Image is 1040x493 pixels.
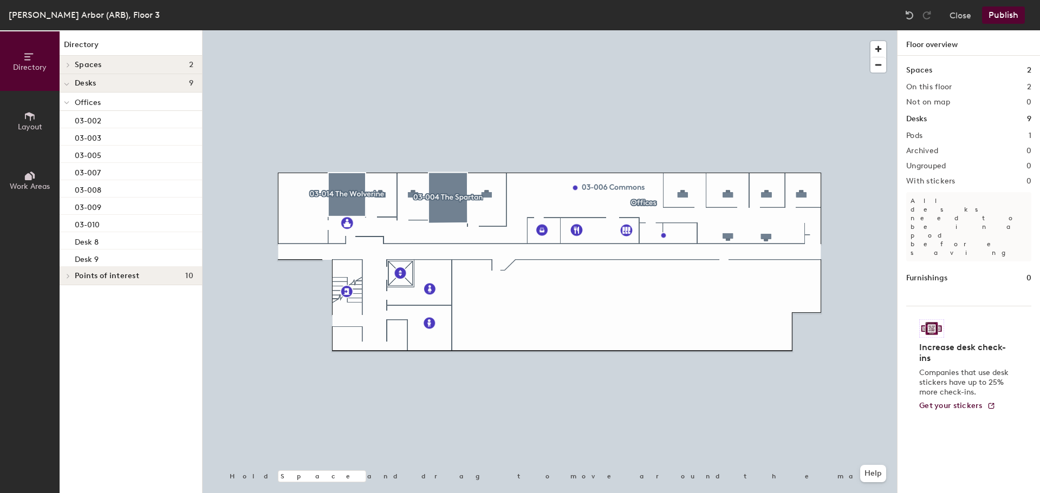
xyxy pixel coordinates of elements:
span: Get your stickers [919,401,983,410]
button: Publish [982,6,1025,24]
span: 10 [185,272,193,280]
span: Layout [18,122,42,132]
h2: 2 [1027,83,1031,91]
h2: 1 [1029,132,1031,140]
h2: With stickers [906,177,955,186]
img: Redo [921,10,932,21]
h1: Spaces [906,64,932,76]
h2: On this floor [906,83,952,91]
button: Help [860,465,886,482]
h2: 0 [1026,98,1031,107]
h4: Increase desk check-ins [919,342,1012,364]
h2: Ungrouped [906,162,946,170]
a: Get your stickers [919,402,996,411]
button: Close [950,6,971,24]
p: 03-009 [75,200,101,212]
h1: Directory [60,39,202,56]
h1: 0 [1026,272,1031,284]
p: 03-002 [75,113,101,126]
span: Work Areas [10,182,50,191]
h1: Furnishings [906,272,947,284]
p: 03-010 [75,217,100,229]
h2: Archived [906,147,938,155]
img: Undo [904,10,915,21]
p: 03-003 [75,130,101,143]
h2: 0 [1026,177,1031,186]
h1: Floor overview [898,30,1040,56]
p: 03-005 [75,148,101,160]
span: Desks [75,79,96,88]
span: Spaces [75,61,102,69]
h1: 9 [1027,113,1031,125]
p: Companies that use desk stickers have up to 25% more check-ins. [919,368,1012,397]
h1: Desks [906,113,927,125]
p: 03-008 [75,182,101,195]
p: All desks need to be in a pod before saving [906,192,1031,261]
h1: 2 [1027,64,1031,76]
span: Points of interest [75,272,139,280]
h2: Not on map [906,98,950,107]
span: 9 [189,79,193,88]
div: [PERSON_NAME] Arbor (ARB), Floor 3 [9,8,160,22]
span: Offices [75,98,101,107]
span: 2 [189,61,193,69]
p: Desk 8 [75,234,99,247]
h2: 0 [1026,147,1031,155]
img: Sticker logo [919,319,944,338]
h2: 0 [1026,162,1031,170]
span: Directory [13,63,47,72]
p: 03-007 [75,165,101,178]
h2: Pods [906,132,922,140]
p: Desk 9 [75,252,99,264]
